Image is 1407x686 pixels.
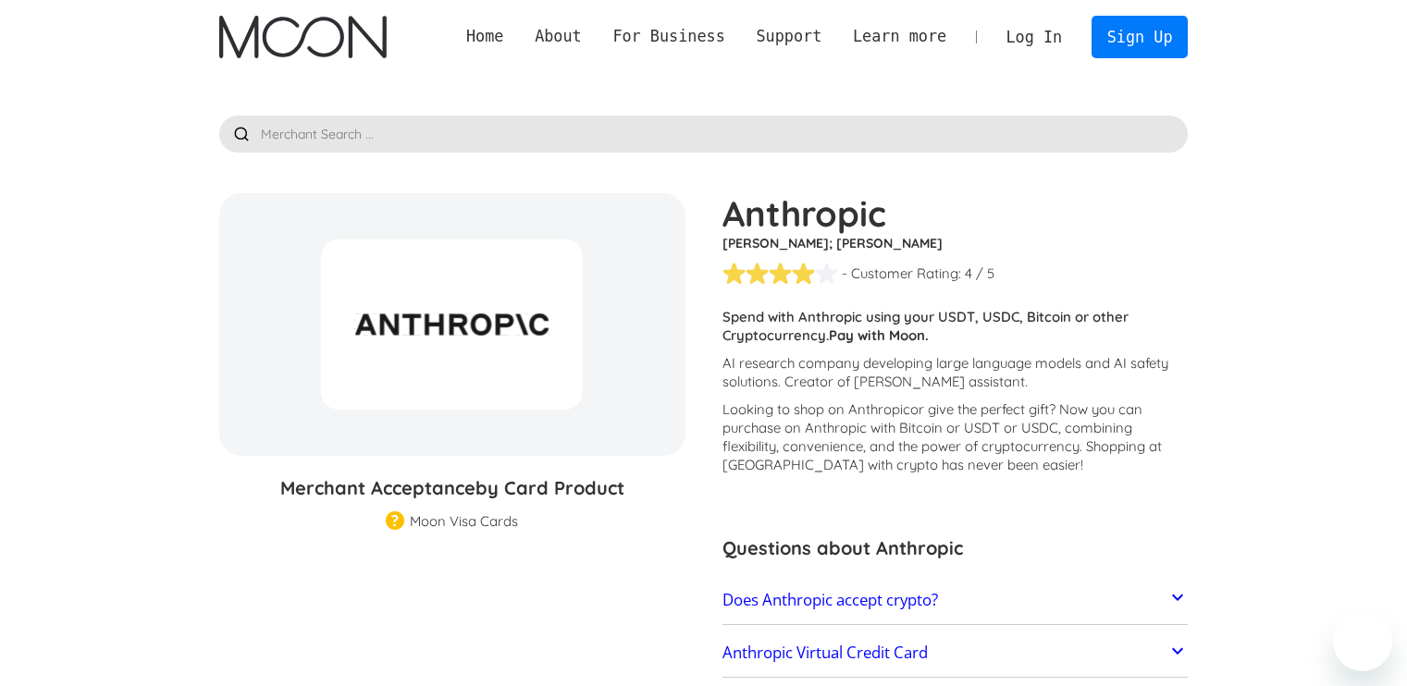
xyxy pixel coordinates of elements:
[722,643,928,662] h2: Anthropic Virtual Credit Card
[756,25,821,48] div: Support
[722,193,1189,234] h1: Anthropic
[219,16,387,58] img: Moon Logo
[612,25,724,48] div: For Business
[837,25,962,48] div: Learn more
[910,400,1049,418] span: or give the perfect gift
[991,17,1078,57] a: Log In
[965,264,972,283] div: 4
[722,234,1189,252] h5: [PERSON_NAME]; [PERSON_NAME]
[219,474,685,502] h3: Merchant Acceptance
[519,25,597,48] div: About
[219,116,1189,153] input: Merchant Search ...
[722,581,1189,619] a: Does Anthropic accept crypto?
[829,326,929,344] strong: Pay with Moon.
[450,25,519,48] a: Home
[722,308,1189,345] p: Spend with Anthropic using your USDT, USDC, Bitcoin or other Cryptocurrency.
[1092,16,1188,57] a: Sign Up
[219,16,387,58] a: home
[722,354,1189,391] p: AI research company developing large language models and AI safety solutions. Creator of [PERSON_...
[842,264,961,283] div: - Customer Rating:
[535,25,582,48] div: About
[1333,612,1392,671] iframe: Button to launch messaging window
[722,534,1189,562] h3: Questions about Anthropic
[410,512,518,531] div: Moon Visa Cards
[475,476,624,499] span: by Card Product
[976,264,994,283] div: / 5
[598,25,741,48] div: For Business
[722,633,1189,672] a: Anthropic Virtual Credit Card
[741,25,837,48] div: Support
[853,25,946,48] div: Learn more
[722,400,1189,474] p: Looking to shop on Anthropic ? Now you can purchase on Anthropic with Bitcoin or USDT or USDC, co...
[722,591,938,609] h2: Does Anthropic accept crypto?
